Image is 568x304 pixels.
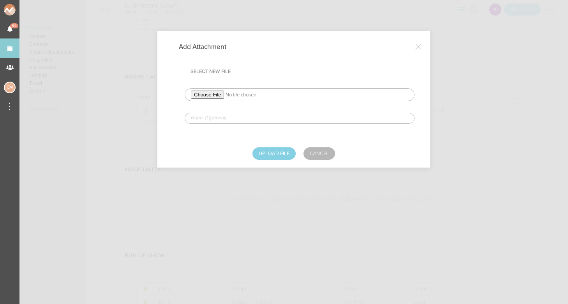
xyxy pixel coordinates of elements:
[185,113,415,124] input: Name (Optional)
[185,63,236,80] h5: Select New File
[179,43,238,51] h4: Add Attachment
[4,4,48,16] img: NOMAD
[252,147,296,160] button: Upload File
[4,82,16,93] div: Charlie McGinley
[303,147,335,160] a: Cancel
[10,23,18,28] span: 59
